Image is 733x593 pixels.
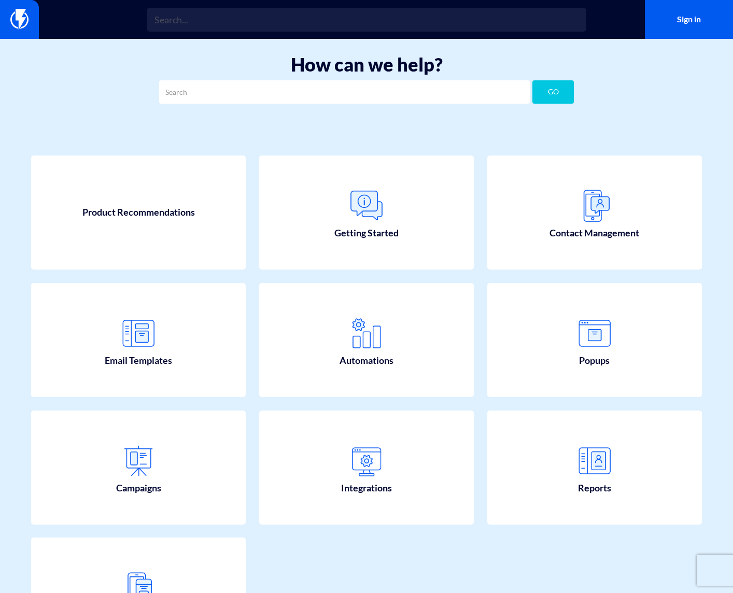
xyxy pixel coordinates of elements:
[105,354,172,368] span: Email Templates
[82,206,195,219] span: Product Recommendations
[487,411,702,525] a: Reports
[31,283,246,397] a: Email Templates
[31,411,246,525] a: Campaigns
[116,482,161,495] span: Campaigns
[259,283,474,397] a: Automations
[159,80,530,104] input: Search
[147,8,586,32] input: Search...
[334,227,399,240] span: Getting Started
[259,411,474,525] a: Integrations
[487,156,702,270] a: Contact Management
[532,80,574,104] button: GO
[579,354,610,368] span: Popups
[487,283,702,397] a: Popups
[578,482,611,495] span: Reports
[16,54,717,75] h1: How can we help?
[341,482,392,495] span: Integrations
[31,156,246,270] a: Product Recommendations
[340,354,393,368] span: Automations
[259,156,474,270] a: Getting Started
[549,227,639,240] span: Contact Management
